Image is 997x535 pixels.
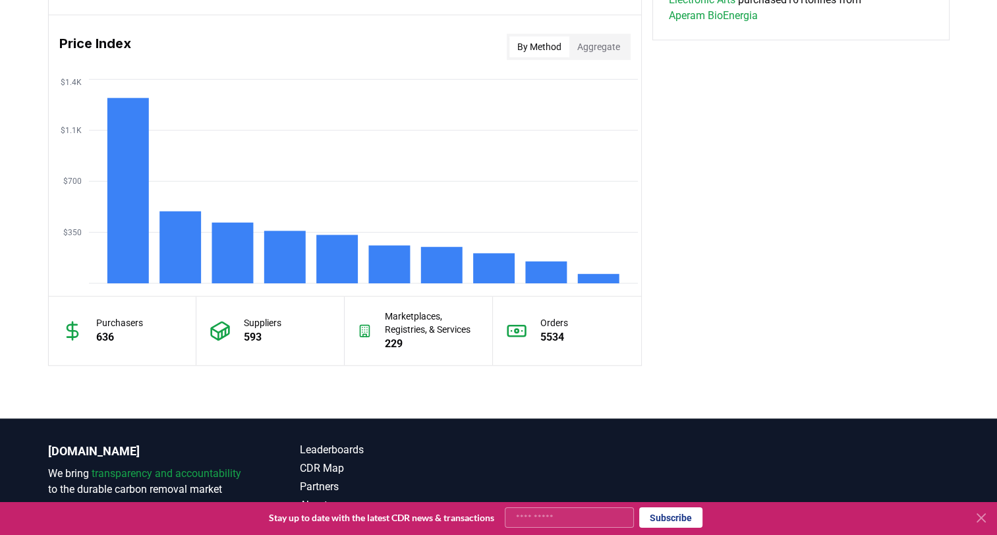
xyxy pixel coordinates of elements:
[60,77,81,86] tspan: $1.4K
[59,34,131,60] h3: Price Index
[92,467,241,480] span: transparency and accountability
[569,36,628,57] button: Aggregate
[48,466,247,497] p: We bring to the durable carbon removal market
[96,316,143,329] p: Purchasers
[300,461,499,476] a: CDR Map
[300,497,499,513] a: About
[540,316,568,329] p: Orders
[63,177,81,186] tspan: $700
[385,310,479,336] p: Marketplaces, Registries, & Services
[385,336,479,352] p: 229
[63,228,81,237] tspan: $350
[669,8,758,24] a: Aperam BioEnergia
[244,316,281,329] p: Suppliers
[300,479,499,495] a: Partners
[300,442,499,458] a: Leaderboards
[509,36,569,57] button: By Method
[244,329,281,345] p: 593
[96,329,143,345] p: 636
[48,442,247,461] p: [DOMAIN_NAME]
[540,329,568,345] p: 5534
[60,126,81,135] tspan: $1.1K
